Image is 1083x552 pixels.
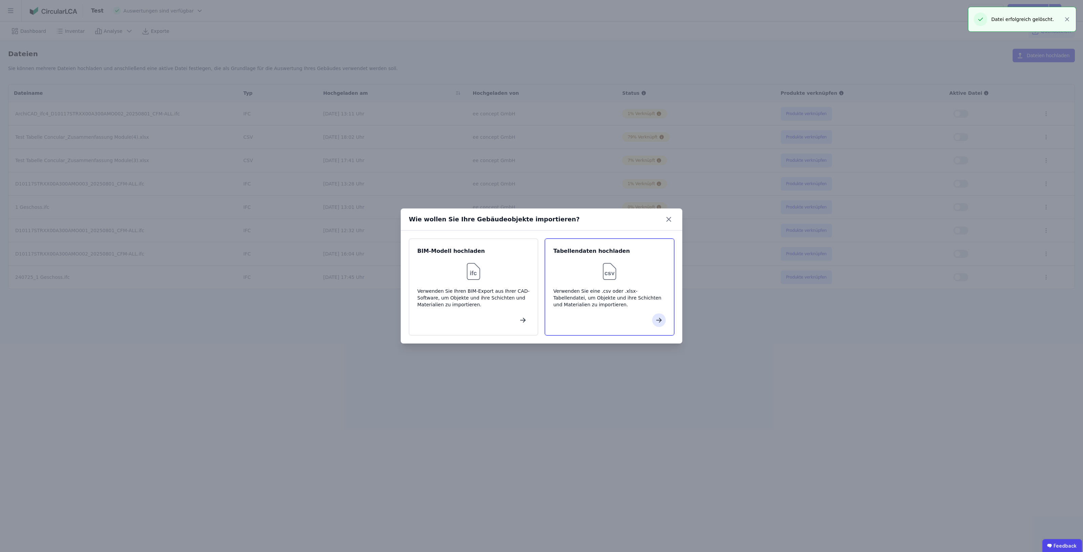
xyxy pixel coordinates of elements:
img: svg%3e [599,261,620,282]
div: Wie wollen Sie Ihre Gebäudeobjekte importieren? [409,215,580,224]
div: Verwenden Sie eine .csv oder .xlsx-Tabellendatei, um Objekte und ihre Schichten und Materialien z... [553,288,666,308]
div: BIM-Modell hochladen [417,247,530,255]
div: Tabellendaten hochladen [553,247,666,255]
img: svg%3e [463,261,484,282]
div: Verwenden Sie Ihren BIM-Export aus Ihrer CAD-Software, um Objekte und ihre Schichten und Material... [417,288,530,308]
